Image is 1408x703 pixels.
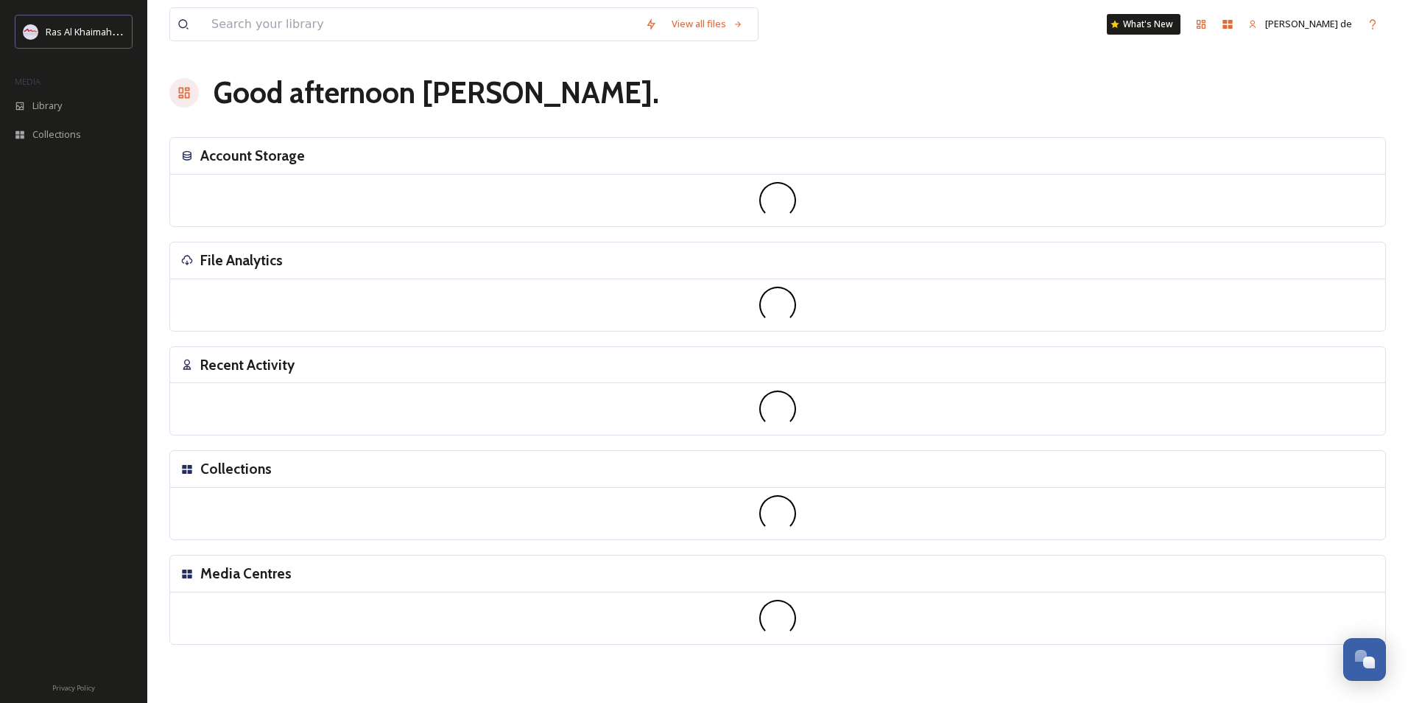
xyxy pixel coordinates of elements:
a: [PERSON_NAME] de [1241,10,1359,38]
h3: Media Centres [200,563,292,584]
a: Privacy Policy [52,678,95,696]
span: Collections [32,127,81,141]
span: Ras Al Khaimah Tourism Development Authority [46,24,254,38]
h3: Account Storage [200,145,305,167]
button: Open Chat [1343,638,1386,681]
a: View all files [664,10,750,38]
h3: File Analytics [200,250,283,271]
span: [PERSON_NAME] de [1265,17,1352,30]
h1: Good afternoon [PERSON_NAME] . [214,71,659,115]
h3: Collections [200,458,272,480]
img: Logo_RAKTDA_RGB-01.png [24,24,38,39]
span: MEDIA [15,76,41,87]
span: Library [32,99,62,113]
a: What's New [1107,14,1180,35]
span: Privacy Policy [52,683,95,693]
h3: Recent Activity [200,354,295,376]
input: Search your library [204,8,638,41]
